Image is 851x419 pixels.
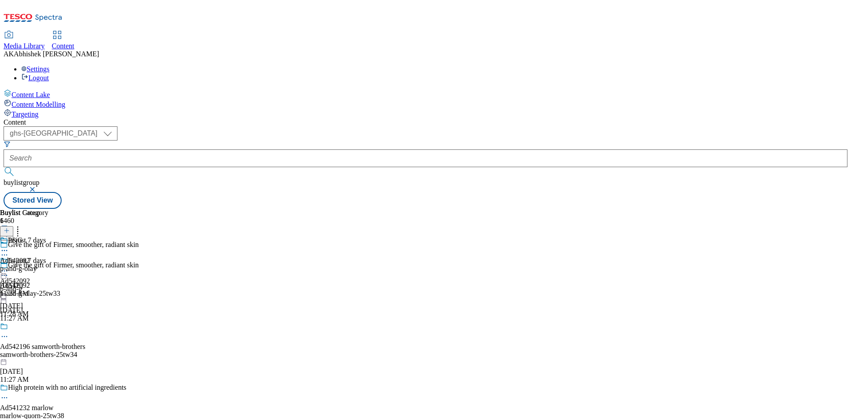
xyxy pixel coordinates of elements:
[4,192,62,209] button: Stored View
[12,110,39,118] span: Targeting
[4,31,45,50] a: Media Library
[14,50,99,58] span: Abhishek [PERSON_NAME]
[52,42,74,50] span: Content
[21,65,50,73] a: Settings
[8,236,23,244] div: P&G
[8,241,139,249] div: Give the gift of Firmer, smoother, radiant skin
[4,50,14,58] span: AK
[4,89,847,99] a: Content Lake
[12,101,65,108] span: Content Modelling
[12,91,50,98] span: Content Lake
[4,179,39,186] span: buylistgroup
[4,42,45,50] span: Media Library
[21,74,49,82] a: Logout
[52,31,74,50] a: Content
[4,118,847,126] div: Content
[4,149,847,167] input: Search
[4,99,847,109] a: Content Modelling
[8,384,126,392] div: High protein with no artificial ingredients
[4,141,11,148] svg: Search Filters
[4,109,847,118] a: Targeting
[8,261,139,269] div: Give the gift of Firmer, smoother, radiant skin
